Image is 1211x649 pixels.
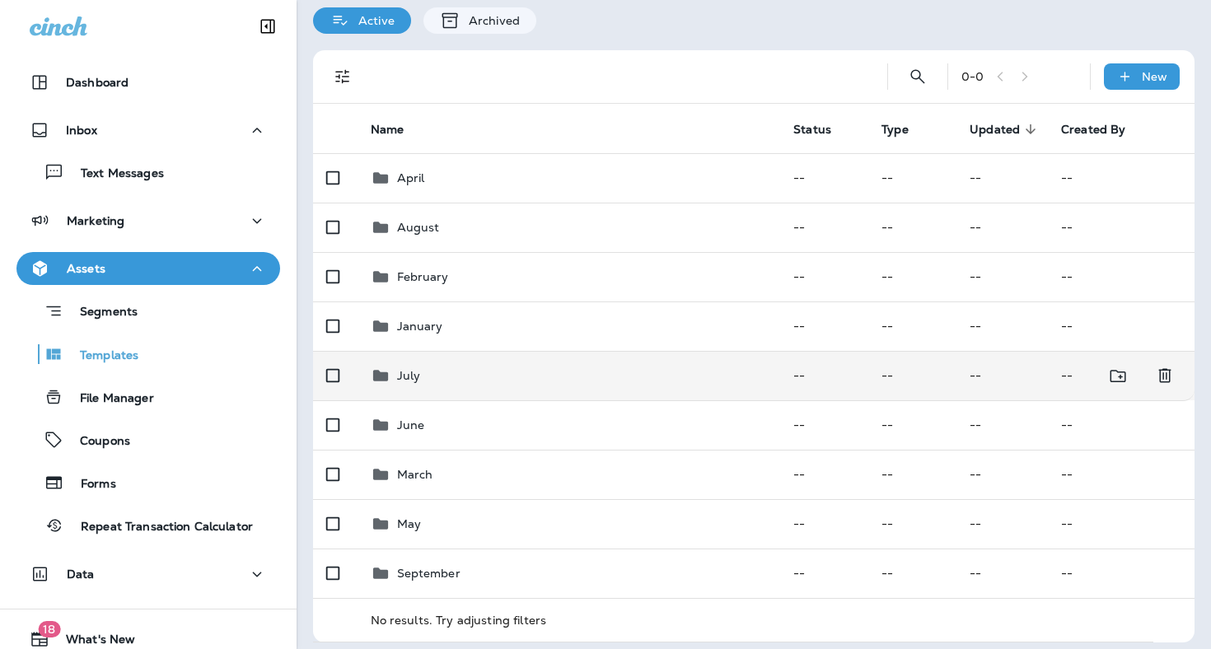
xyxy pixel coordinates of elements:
p: Data [67,567,95,581]
td: -- [868,400,956,450]
span: Updated [970,122,1041,137]
span: Status [793,123,831,137]
td: -- [780,203,868,252]
td: -- [780,400,868,450]
td: -- [868,252,956,301]
td: -- [1048,203,1195,252]
p: Marketing [67,214,124,227]
td: -- [1048,351,1153,400]
button: File Manager [16,380,280,414]
p: August [397,221,440,234]
button: Filters [326,60,359,93]
span: Status [793,122,853,137]
td: -- [1048,499,1195,549]
td: -- [780,153,868,203]
td: -- [956,301,1048,351]
span: Created By [1061,122,1147,137]
button: Repeat Transaction Calculator [16,508,280,543]
td: -- [868,153,956,203]
button: Inbox [16,114,280,147]
button: Text Messages [16,155,280,189]
p: July [397,369,421,382]
p: File Manager [63,391,154,407]
span: Name [371,123,404,137]
td: -- [868,203,956,252]
span: Name [371,122,426,137]
td: -- [956,252,1048,301]
td: -- [780,549,868,598]
div: 0 - 0 [961,70,984,83]
p: January [397,320,443,333]
td: -- [956,203,1048,252]
span: Created By [1061,123,1125,137]
td: -- [868,499,956,549]
p: March [397,468,433,481]
button: Collapse Sidebar [245,10,291,43]
span: Type [881,122,930,137]
span: Updated [970,123,1020,137]
p: New [1142,70,1167,83]
td: -- [868,450,956,499]
td: -- [868,351,956,400]
p: April [397,171,425,184]
p: Inbox [66,124,97,137]
p: Templates [63,348,138,364]
span: 18 [38,621,60,637]
td: -- [956,153,1048,203]
td: -- [1048,153,1195,203]
button: Marketing [16,204,280,237]
button: Move to folder [1101,359,1135,393]
td: -- [956,400,1048,450]
td: -- [868,301,956,351]
p: Repeat Transaction Calculator [64,520,253,535]
td: -- [956,499,1048,549]
button: Search Templates [901,60,934,93]
td: -- [1048,400,1195,450]
td: -- [868,549,956,598]
button: Coupons [16,423,280,457]
button: Segments [16,293,280,329]
p: Archived [461,14,520,27]
td: -- [780,450,868,499]
p: May [397,517,421,530]
p: Assets [67,262,105,275]
p: Segments [63,305,138,321]
td: -- [780,301,868,351]
button: Assets [16,252,280,285]
td: -- [1048,252,1195,301]
button: Templates [16,337,280,371]
p: September [397,567,461,580]
td: -- [780,252,868,301]
p: February [397,270,449,283]
td: -- [956,351,1048,400]
button: Delete [1148,359,1181,393]
td: -- [780,351,868,400]
button: Dashboard [16,66,280,99]
p: Dashboard [66,76,129,89]
span: Type [881,123,909,137]
button: Forms [16,465,280,500]
td: -- [1048,301,1195,351]
p: Forms [64,477,116,493]
td: -- [956,549,1048,598]
td: No results. Try adjusting filters [358,598,1154,642]
td: -- [1048,549,1195,598]
td: -- [1048,450,1195,499]
p: June [397,418,425,432]
button: Data [16,558,280,591]
p: Active [350,14,395,27]
td: -- [956,450,1048,499]
p: Text Messages [64,166,164,182]
td: -- [780,499,868,549]
p: Coupons [63,434,130,450]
